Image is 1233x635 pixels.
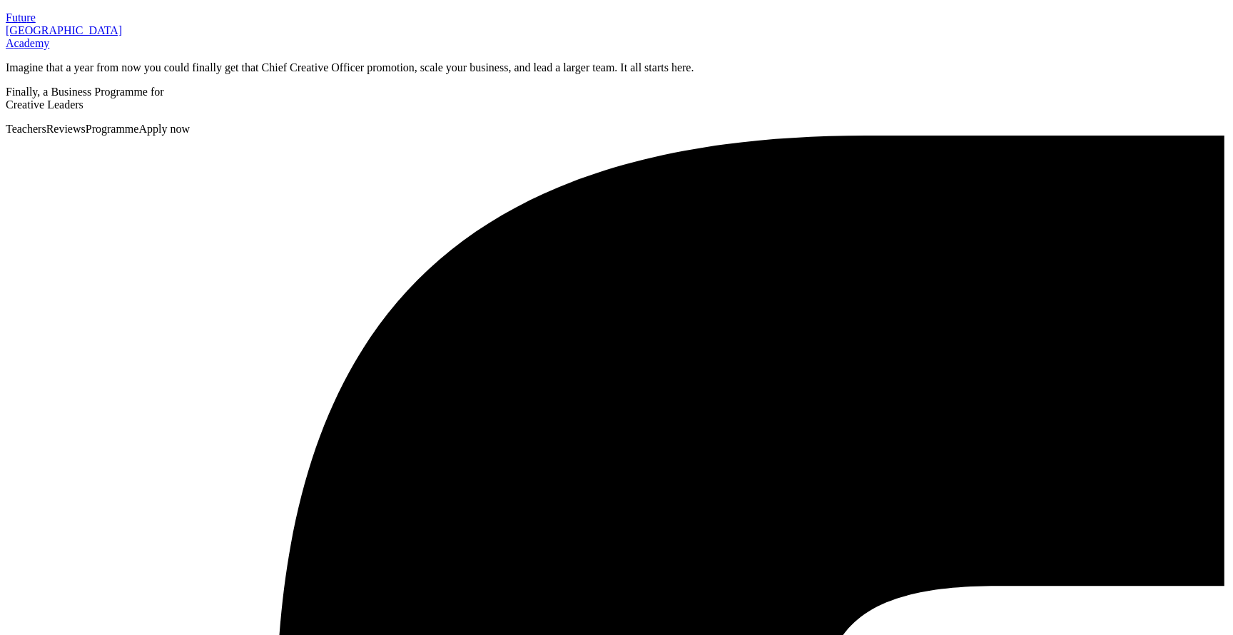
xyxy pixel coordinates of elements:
[6,61,1227,74] p: Imagine that a year from now you could finally get that Chief Creative Officer promotion, scale y...
[138,123,190,135] span: Apply now
[12,11,18,24] span: u
[64,123,67,135] span: i
[6,11,1227,50] a: Future[GEOGRAPHIC_DATA]Academy
[46,123,86,135] span: Rev ews
[6,86,1227,111] p: Finally, a Business Programme for Creative Leaders
[21,11,26,24] span: u
[19,37,24,49] span: a
[6,37,14,49] span: A
[6,123,46,135] span: Teachers
[86,123,139,135] span: Programme
[6,11,1227,50] p: F t re [GEOGRAPHIC_DATA] c demy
